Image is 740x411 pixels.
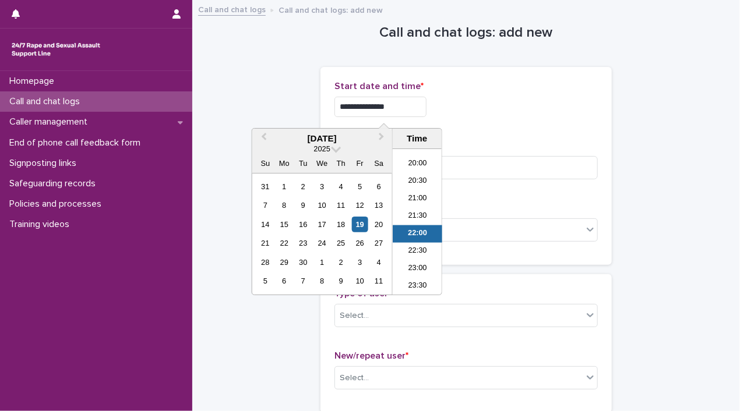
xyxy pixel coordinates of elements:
[371,273,387,289] div: Choose Saturday, October 11th, 2025
[5,219,79,230] p: Training videos
[393,173,442,190] li: 20:30
[295,179,311,194] div: Choose Tuesday, September 2nd, 2025
[256,177,388,290] div: month 2025-09
[333,235,349,251] div: Choose Thursday, September 25th, 2025
[333,155,349,171] div: Th
[9,38,103,61] img: rhQMoQhaT3yELyF149Cw
[295,197,311,213] div: Choose Tuesday, September 9th, 2025
[295,254,311,270] div: Choose Tuesday, September 30th, 2025
[371,197,387,213] div: Choose Saturday, September 13th, 2025
[393,278,442,295] li: 23:30
[5,137,150,148] p: End of phone call feedback form
[276,197,292,213] div: Choose Monday, September 8th, 2025
[314,155,330,171] div: We
[393,243,442,260] li: 22:30
[371,235,387,251] div: Choose Saturday, September 27th, 2025
[314,273,330,289] div: Choose Wednesday, October 8th, 2025
[314,217,330,232] div: Choose Wednesday, September 17th, 2025
[314,235,330,251] div: Choose Wednesday, September 24th, 2025
[258,179,273,194] div: Choose Sunday, August 31st, 2025
[198,2,266,16] a: Call and chat logs
[334,351,408,360] span: New/repeat user
[276,217,292,232] div: Choose Monday, September 15th, 2025
[396,133,439,144] div: Time
[393,208,442,225] li: 21:30
[371,217,387,232] div: Choose Saturday, September 20th, 2025
[252,133,392,144] div: [DATE]
[295,273,311,289] div: Choose Tuesday, October 7th, 2025
[5,76,64,87] p: Homepage
[340,310,369,322] div: Select...
[334,289,391,298] span: Type of user
[5,116,97,127] p: Caller management
[276,155,292,171] div: Mo
[371,155,387,171] div: Sa
[333,179,349,194] div: Choose Thursday, September 4th, 2025
[333,254,349,270] div: Choose Thursday, October 2nd, 2025
[371,254,387,270] div: Choose Saturday, October 4th, 2025
[276,235,292,251] div: Choose Monday, September 22nd, 2025
[352,254,368,270] div: Choose Friday, October 3rd, 2025
[258,217,273,232] div: Choose Sunday, September 14th, 2025
[276,254,292,270] div: Choose Monday, September 29th, 2025
[314,197,330,213] div: Choose Wednesday, September 10th, 2025
[371,179,387,194] div: Choose Saturday, September 6th, 2025
[333,273,349,289] div: Choose Thursday, October 9th, 2025
[314,179,330,194] div: Choose Wednesday, September 3rd, 2025
[258,254,273,270] div: Choose Sunday, September 28th, 2025
[393,190,442,208] li: 21:00
[393,155,442,173] li: 20:00
[333,197,349,213] div: Choose Thursday, September 11th, 2025
[340,372,369,384] div: Select...
[279,3,383,16] p: Call and chat logs: add new
[352,197,368,213] div: Choose Friday, September 12th, 2025
[393,260,442,278] li: 23:00
[352,273,368,289] div: Choose Friday, October 10th, 2025
[352,217,368,232] div: Choose Friday, September 19th, 2025
[253,130,272,148] button: Previous Month
[276,179,292,194] div: Choose Monday, September 1st, 2025
[352,155,368,171] div: Fr
[295,235,311,251] div: Choose Tuesday, September 23rd, 2025
[352,235,368,251] div: Choose Friday, September 26th, 2025
[333,217,349,232] div: Choose Thursday, September 18th, 2025
[258,155,273,171] div: Su
[320,24,612,41] h1: Call and chat logs: add new
[276,273,292,289] div: Choose Monday, October 6th, 2025
[352,179,368,194] div: Choose Friday, September 5th, 2025
[5,158,86,169] p: Signposting links
[5,178,105,189] p: Safeguarding records
[5,96,89,107] p: Call and chat logs
[314,254,330,270] div: Choose Wednesday, October 1st, 2025
[314,144,330,153] span: 2025
[295,155,311,171] div: Tu
[258,235,273,251] div: Choose Sunday, September 21st, 2025
[5,199,111,210] p: Policies and processes
[258,273,273,289] div: Choose Sunday, October 5th, 2025
[334,82,424,91] span: Start date and time
[373,130,392,148] button: Next Month
[258,197,273,213] div: Choose Sunday, September 7th, 2025
[295,217,311,232] div: Choose Tuesday, September 16th, 2025
[393,225,442,243] li: 22:00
